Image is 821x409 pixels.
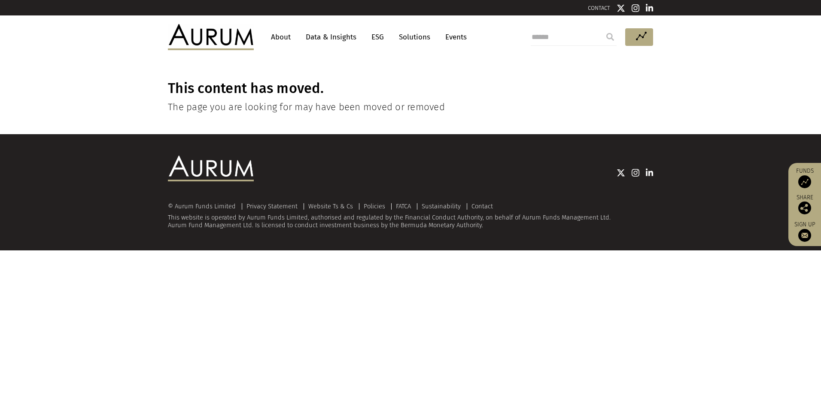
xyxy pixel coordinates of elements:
input: Submit [602,28,619,45]
div: © Aurum Funds Limited [168,203,240,210]
a: ESG [367,29,388,45]
a: Events [441,29,467,45]
img: Instagram icon [632,168,639,177]
h1: This content has moved. [168,80,653,97]
a: Sign up [793,221,817,242]
a: Data & Insights [301,29,361,45]
a: Sustainability [422,202,461,210]
div: This website is operated by Aurum Funds Limited, authorised and regulated by the Financial Conduc... [168,203,653,229]
a: Contact [471,202,493,210]
img: Access Funds [798,175,811,188]
a: CONTACT [588,5,610,11]
a: Solutions [395,29,435,45]
h4: The page you are looking for may have been moved or removed [168,101,653,113]
img: Instagram icon [632,4,639,12]
img: Twitter icon [617,168,625,177]
a: Privacy Statement [246,202,298,210]
a: Funds [793,167,817,188]
a: Policies [364,202,385,210]
img: Sign up to our newsletter [798,229,811,242]
div: Share [793,195,817,214]
img: Share this post [798,201,811,214]
img: Aurum Logo [168,156,254,181]
img: Linkedin icon [646,168,654,177]
a: FATCA [396,202,411,210]
a: Website Ts & Cs [308,202,353,210]
a: About [267,29,295,45]
img: Twitter icon [617,4,625,12]
img: Linkedin icon [646,4,654,12]
img: Aurum [168,24,254,50]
